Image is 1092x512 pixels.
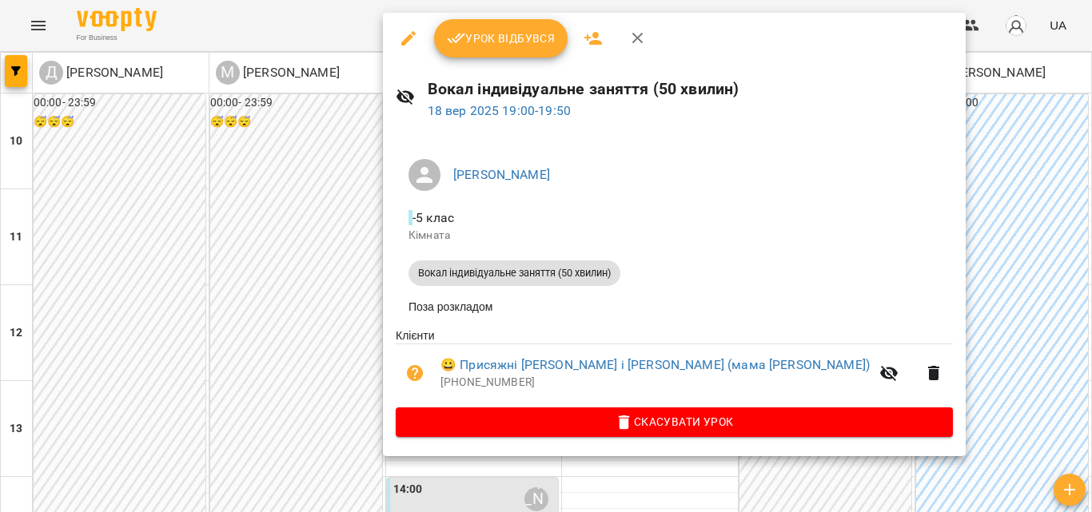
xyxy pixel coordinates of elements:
a: [PERSON_NAME] [453,167,550,182]
h6: Вокал індивідуальне заняття (50 хвилин) [428,77,953,101]
li: Поза розкладом [396,292,953,321]
a: 18 вер 2025 19:00-19:50 [428,103,571,118]
span: Скасувати Урок [409,412,940,431]
p: [PHONE_NUMBER] [440,375,870,391]
span: Урок відбувся [447,29,556,48]
button: Візит ще не сплачено. Додати оплату? [396,354,434,392]
button: Урок відбувся [434,19,568,58]
button: Скасувати Урок [396,407,953,436]
span: - 5 клас [409,210,457,225]
ul: Клієнти [396,327,953,407]
p: Кімната [409,228,940,244]
a: 😀 Присяжні [PERSON_NAME] і [PERSON_NAME] (мама [PERSON_NAME]) [440,355,870,375]
span: Вокал індивідуальне заняття (50 хвилин) [409,266,620,280]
